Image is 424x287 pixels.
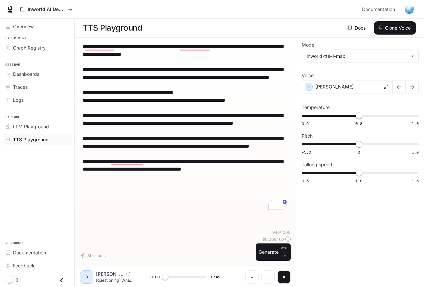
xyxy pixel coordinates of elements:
[315,83,354,90] p: [PERSON_NAME]
[3,260,72,271] a: Feedback
[13,96,24,103] span: Logs
[83,43,288,211] textarea: To enrich screen reader interactions, please activate Accessibility in Grammarly extension settings
[13,136,49,143] span: TTS Playground
[355,178,362,184] span: 1.0
[81,272,92,282] div: D
[302,43,315,47] p: Model
[124,272,133,276] button: Copy Voice ID
[346,21,368,35] a: Docs
[245,270,259,284] button: Download audio
[355,121,362,126] span: 0.8
[358,149,360,155] span: 0
[403,3,416,16] button: User avatar
[17,3,75,16] button: All workspaces
[28,7,65,12] p: Inworld AI Demos
[13,23,34,30] span: Overview
[261,270,275,284] button: Inspect
[211,274,220,280] span: 0:41
[405,5,414,14] img: User avatar
[96,271,124,277] p: [PERSON_NAME]
[302,149,311,155] span: -5.0
[307,53,408,60] div: inworld-tts-1-max
[13,262,35,269] span: Feedback
[3,134,72,145] a: TTS Playground
[3,94,72,106] a: Logs
[3,81,72,93] a: Traces
[302,105,330,110] p: Temperature
[13,83,28,90] span: Traces
[13,71,39,77] span: Dashboards
[302,121,309,126] span: 0.6
[3,42,72,54] a: Graph Registry
[302,178,309,184] span: 0.5
[281,246,288,258] p: ⏎
[256,243,291,261] button: GenerateCTRL +⏎
[3,247,72,258] a: Documentation
[3,68,72,80] a: Dashboards
[272,229,291,235] p: 946 / 1000
[302,134,313,138] p: Pitch
[302,162,332,167] p: Talking speed
[359,3,400,16] a: Documentation
[13,123,49,130] span: LLM Playground
[262,236,284,242] p: $ 0.009460
[96,277,134,283] p: [questioning] What should you study? [questioning] What career should you choose? [dramatically] ...
[302,73,314,78] p: Voice
[281,246,288,254] p: CTRL +
[302,50,418,63] div: inworld-tts-1-max
[13,249,46,256] span: Documentation
[3,21,72,32] a: Overview
[412,121,419,126] span: 1.0
[412,178,419,184] span: 1.5
[412,149,419,155] span: 5.0
[6,276,13,283] span: Dark mode toggle
[374,21,416,35] button: Clone Voice
[83,21,142,35] h1: TTS Playground
[3,121,72,132] a: LLM Playground
[150,274,160,280] span: 0:00
[362,5,395,14] span: Documentation
[13,44,46,51] span: Graph Registry
[80,250,108,261] button: Shortcuts
[54,273,69,287] button: Close drawer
